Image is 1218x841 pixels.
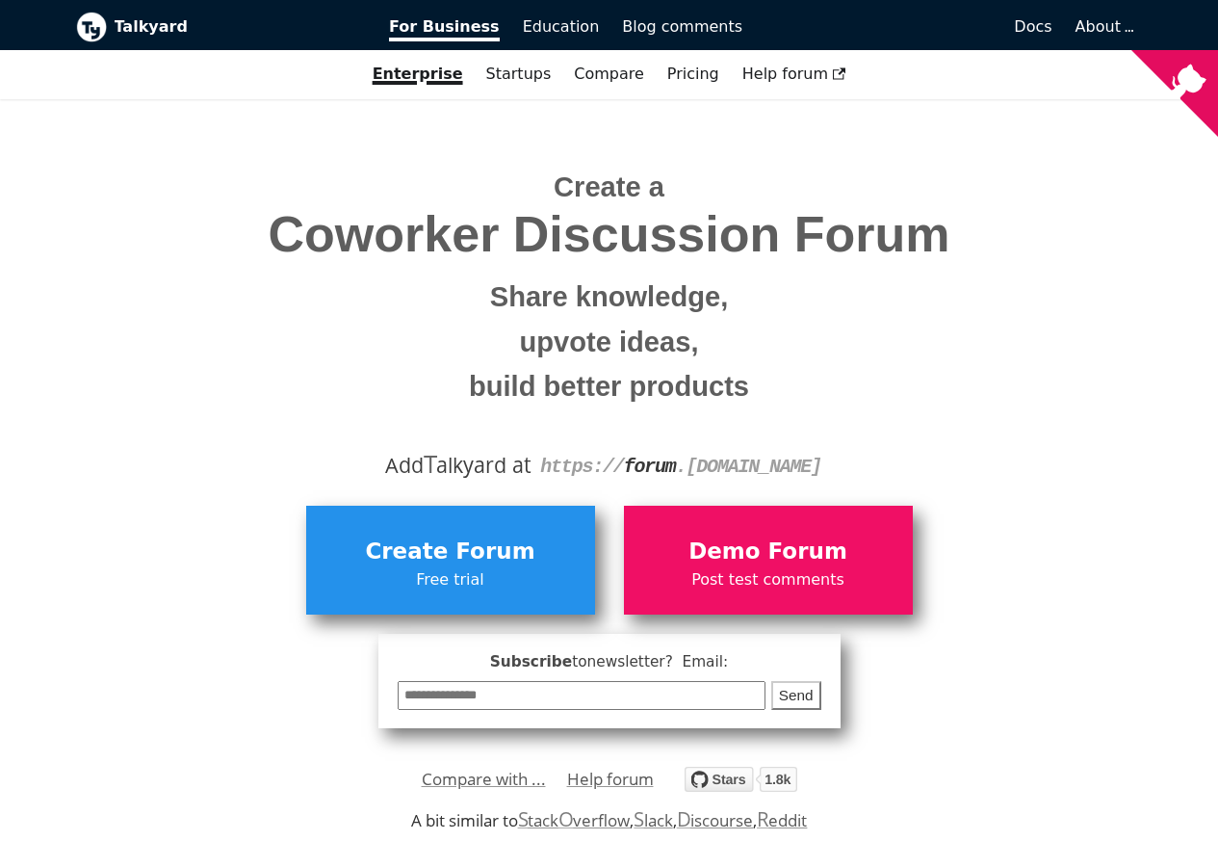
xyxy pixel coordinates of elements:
span: Education [523,17,600,36]
a: Slack [634,809,672,831]
a: Compare with ... [422,765,546,794]
span: Demo Forum [634,534,903,570]
a: Pricing [656,58,731,91]
a: Docs [754,11,1064,43]
span: Post test comments [634,567,903,592]
span: Coworker Discussion Forum [91,207,1128,262]
span: to newsletter ? Email: [572,653,728,670]
strong: forum [624,456,676,478]
span: Free trial [316,567,585,592]
img: talkyard.svg [685,767,797,792]
a: Create ForumFree trial [306,506,595,614]
a: Education [511,11,611,43]
span: Help forum [742,65,846,83]
div: Add alkyard at [91,449,1128,482]
a: Talkyard logoTalkyard [76,12,363,42]
span: Create Forum [316,534,585,570]
a: Demo ForumPost test comments [624,506,913,614]
a: StackOverflow [518,809,631,831]
b: Talkyard [115,14,363,39]
small: build better products [91,364,1128,409]
img: Talkyard logo [76,12,107,42]
a: Help forum [567,765,654,794]
span: Docs [1014,17,1051,36]
small: upvote ideas, [91,320,1128,365]
a: Enterprise [361,58,475,91]
span: Blog comments [622,17,742,36]
a: Blog comments [610,11,754,43]
a: About [1075,17,1131,36]
span: Create a [554,171,664,202]
small: Share knowledge, [91,275,1128,320]
span: S [518,805,529,832]
span: Subscribe [398,650,821,674]
code: https:// . [DOMAIN_NAME] [540,456,821,478]
a: Star debiki/talkyard on GitHub [685,770,797,798]
span: O [558,805,574,832]
a: Startups [475,58,563,91]
a: Discourse [677,809,753,831]
span: S [634,805,644,832]
a: Help forum [731,58,858,91]
span: D [677,805,691,832]
a: For Business [377,11,511,43]
a: Compare [574,65,644,83]
a: Reddit [757,809,807,831]
span: R [757,805,769,832]
span: For Business [389,17,500,41]
span: T [424,446,437,481]
button: Send [771,681,821,711]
